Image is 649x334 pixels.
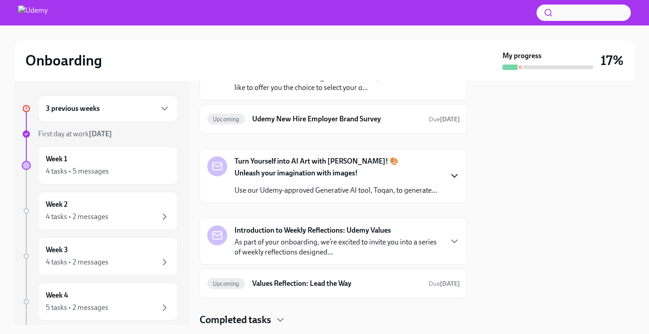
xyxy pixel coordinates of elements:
div: 4 tasks • 5 messages [46,166,109,176]
div: Completed tasks [200,313,468,327]
strong: Introduction to Weekly Reflections: Udemy Values [234,225,391,235]
a: Week 24 tasks • 2 messages [22,192,178,230]
strong: My progress [503,51,542,61]
span: September 13th, 2025 09:00 [429,115,460,124]
span: Due [429,280,460,288]
div: 4 tasks • 2 messages [46,257,108,267]
strong: [DATE] [440,280,460,288]
span: Due [429,115,460,123]
a: UpcomingValues Reflection: Lead the WayDue[DATE] [207,276,460,291]
h2: Onboarding [25,51,102,70]
h6: Week 4 [46,290,68,300]
span: First day at work [38,130,112,138]
strong: Turn Yourself into AI Art with [PERSON_NAME]! 🎨 [234,156,399,166]
p: As part of your onboarding, we’re excited to invite you into a series of weekly reflections desig... [234,237,442,257]
div: 5 tasks • 2 messages [46,303,108,313]
p: Welcome to [GEOGRAPHIC_DATA]! The Workplace team would like to offer you the choice to select you... [234,73,442,93]
div: 4 tasks • 2 messages [46,212,108,222]
h3: 17% [600,52,624,69]
span: September 15th, 2025 09:00 [429,279,460,288]
strong: [DATE] [89,130,112,138]
a: Week 45 tasks • 2 messages [22,283,178,321]
p: Use our Udemy-approved Generative AI tool, Toqan, to generate... [234,185,437,195]
a: Week 34 tasks • 2 messages [22,237,178,275]
h6: Week 2 [46,199,68,209]
div: 3 previous weeks [38,95,178,122]
h6: Udemy New Hire Employer Brand Survey [252,114,421,124]
h6: Week 1 [46,154,67,164]
a: Week 14 tasks • 5 messages [22,146,178,184]
span: Upcoming [207,280,245,287]
span: Upcoming [207,116,245,123]
h6: Values Reflection: Lead the Way [252,279,421,289]
h6: 3 previous weeks [46,104,100,114]
h6: Week 3 [46,245,68,255]
strong: Unleash your imagination with images! [234,169,358,177]
img: Udemy [18,5,48,20]
a: First day at work[DATE] [22,129,178,139]
h4: Completed tasks [200,313,271,327]
a: UpcomingUdemy New Hire Employer Brand SurveyDue[DATE] [207,112,460,126]
strong: [DATE] [440,115,460,123]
